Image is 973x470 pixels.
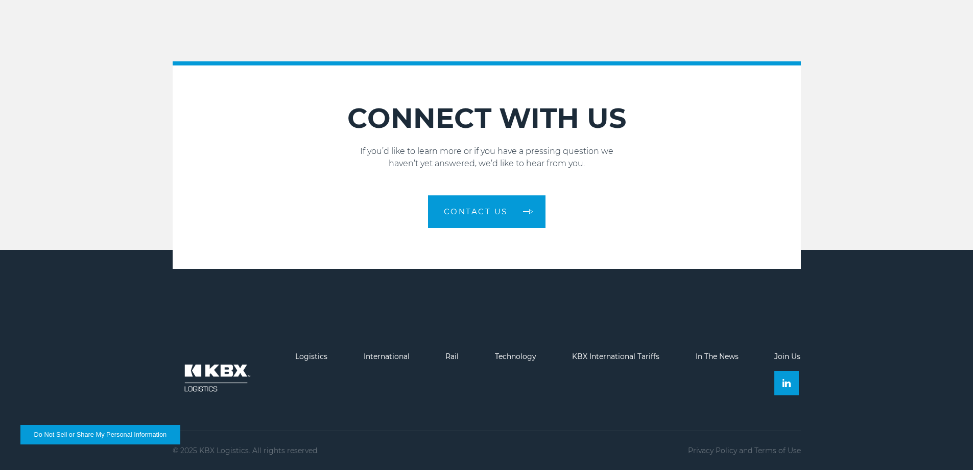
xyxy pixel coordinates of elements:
div: Виджет чата [922,421,973,470]
img: Linkedin [782,379,791,387]
button: Do Not Sell or Share My Personal Information [20,425,180,444]
a: Technology [495,352,536,361]
a: Terms of Use [754,446,801,455]
span: and [739,446,752,455]
p: © 2025 KBX Logistics. All rights reserved. [173,446,319,455]
h2: CONNECT WITH US [173,101,801,135]
a: Privacy Policy [688,446,737,455]
iframe: Chat Widget [922,421,973,470]
img: kbx logo [173,352,259,404]
span: Contact Us [444,208,508,215]
a: Rail [445,352,459,361]
a: In The News [696,352,739,361]
a: Logistics [295,352,327,361]
a: Join Us [774,352,800,361]
a: International [364,352,410,361]
a: KBX International Tariffs [572,352,659,361]
a: Contact Us arrow arrow [428,195,545,228]
p: If you’d like to learn more or if you have a pressing question we haven’t yet answered, we’d like... [173,145,801,170]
